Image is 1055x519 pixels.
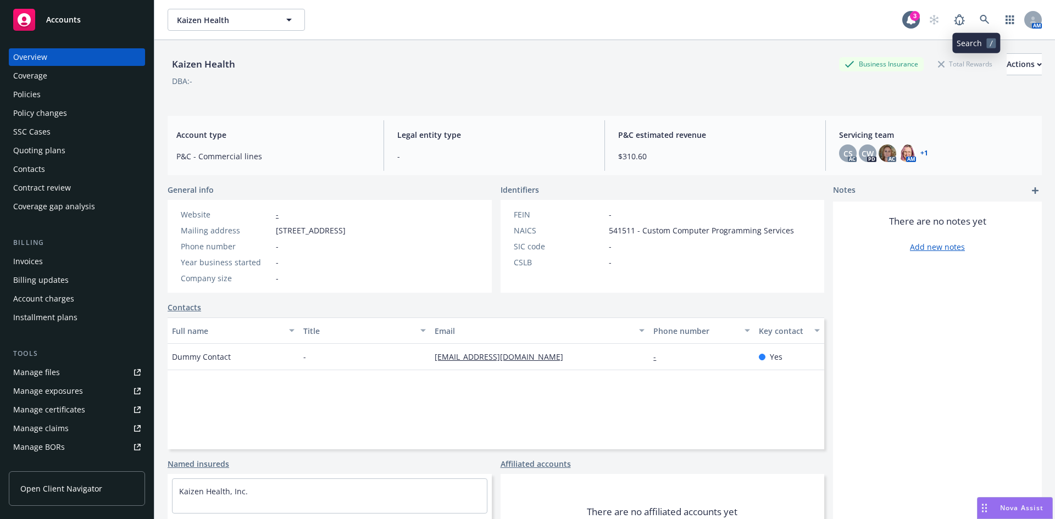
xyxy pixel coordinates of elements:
[609,209,612,220] span: -
[833,184,856,197] span: Notes
[759,325,808,337] div: Key contact
[514,256,604,268] div: CSLB
[13,160,45,178] div: Contacts
[1007,54,1042,75] div: Actions
[13,198,95,215] div: Coverage gap analysis
[9,198,145,215] a: Coverage gap analysis
[932,57,998,71] div: Total Rewards
[9,142,145,159] a: Quoting plans
[303,325,414,337] div: Title
[9,364,145,381] a: Manage files
[13,271,69,289] div: Billing updates
[618,150,812,162] span: $310.60
[397,150,591,162] span: -
[181,256,271,268] div: Year business started
[13,438,65,456] div: Manage BORs
[46,15,81,24] span: Accounts
[618,129,812,141] span: P&C estimated revenue
[13,86,41,103] div: Policies
[898,144,916,162] img: photo
[910,241,965,253] a: Add new notes
[172,75,192,87] div: DBA: -
[9,179,145,197] a: Contract review
[1029,184,1042,197] a: add
[168,57,240,71] div: Kaizen Health
[181,209,271,220] div: Website
[514,241,604,252] div: SIC code
[609,225,794,236] span: 541511 - Custom Computer Programming Services
[435,325,632,337] div: Email
[179,486,248,496] a: Kaizen Health, Inc.
[9,420,145,437] a: Manage claims
[9,271,145,289] a: Billing updates
[609,241,612,252] span: -
[168,9,305,31] button: Kaizen Health
[13,67,47,85] div: Coverage
[9,457,145,475] a: Summary of insurance
[13,48,47,66] div: Overview
[20,483,102,494] span: Open Client Navigator
[501,458,571,470] a: Affiliated accounts
[514,209,604,220] div: FEIN
[181,241,271,252] div: Phone number
[13,104,67,122] div: Policy changes
[9,160,145,178] a: Contacts
[978,498,991,518] div: Drag to move
[303,351,306,362] span: -
[276,256,279,268] span: -
[587,505,737,518] span: There are no affiliated accounts yet
[9,104,145,122] a: Policy changes
[910,11,920,21] div: 3
[9,48,145,66] a: Overview
[770,351,782,362] span: Yes
[181,225,271,236] div: Mailing address
[299,317,430,344] button: Title
[397,129,591,141] span: Legal entity type
[948,9,970,31] a: Report a Bug
[13,123,51,141] div: SSC Cases
[276,272,279,284] span: -
[9,253,145,270] a: Invoices
[181,272,271,284] div: Company size
[13,382,83,400] div: Manage exposures
[9,4,145,35] a: Accounts
[13,420,69,437] div: Manage claims
[9,382,145,400] a: Manage exposures
[879,144,896,162] img: photo
[649,317,754,344] button: Phone number
[609,256,612,268] span: -
[9,309,145,326] a: Installment plans
[754,317,824,344] button: Key contact
[9,348,145,359] div: Tools
[9,123,145,141] a: SSC Cases
[999,9,1021,31] a: Switch app
[653,351,665,362] a: -
[514,225,604,236] div: NAICS
[13,457,97,475] div: Summary of insurance
[9,237,145,248] div: Billing
[1000,503,1043,512] span: Nova Assist
[276,209,279,220] a: -
[176,129,370,141] span: Account type
[168,458,229,470] a: Named insureds
[13,179,71,197] div: Contract review
[13,142,65,159] div: Quoting plans
[168,317,299,344] button: Full name
[435,351,572,362] a: [EMAIL_ADDRESS][DOMAIN_NAME]
[13,253,43,270] div: Invoices
[9,67,145,85] a: Coverage
[276,241,279,252] span: -
[920,150,928,157] a: +1
[862,148,874,159] span: CW
[9,290,145,308] a: Account charges
[9,401,145,418] a: Manage certificates
[177,14,272,26] span: Kaizen Health
[172,351,231,362] span: Dummy Contact
[168,302,201,313] a: Contacts
[172,325,282,337] div: Full name
[430,317,649,344] button: Email
[974,9,996,31] a: Search
[977,497,1053,519] button: Nova Assist
[13,401,85,418] div: Manage certificates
